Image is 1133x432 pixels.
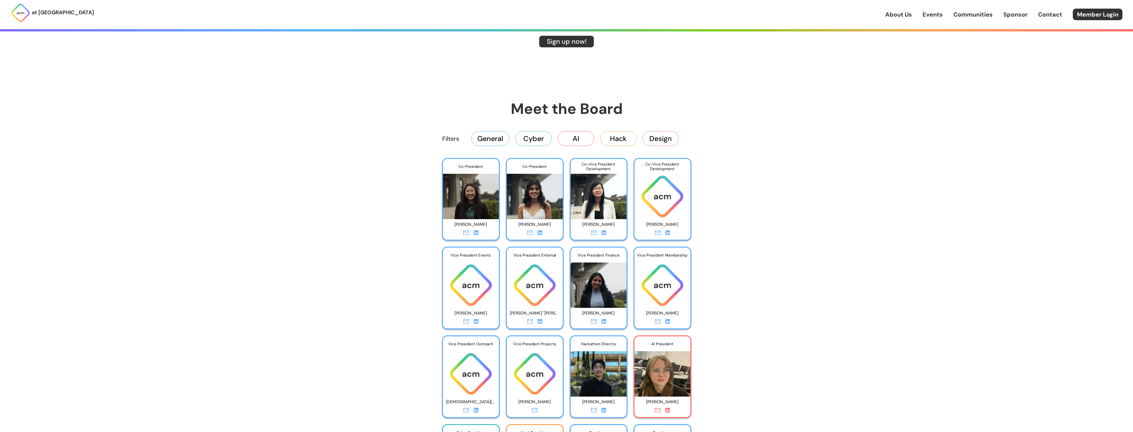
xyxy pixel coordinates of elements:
a: Contact [1038,10,1062,19]
button: General [471,131,509,146]
div: Vice President Projects [507,336,563,352]
p: [DEMOGRAPHIC_DATA][PERSON_NAME] [446,397,496,407]
img: ACM logo [634,174,690,219]
div: Co-Vice President Development [634,159,690,174]
div: Vice President Events [443,248,499,263]
p: [PERSON_NAME] [637,308,687,318]
img: Photo of Anya Chernova [634,346,690,397]
img: Photo of Shreya Nagunuri [571,257,627,308]
p: [PERSON_NAME] [510,219,560,230]
img: Photo of Angela Hu [571,168,627,219]
div: Co-President [443,159,499,174]
img: ACM logo [443,263,499,308]
img: Photo of Andrew Zheng [571,346,627,397]
button: Cyber [515,131,552,146]
img: ACM logo [507,351,563,397]
p: at [GEOGRAPHIC_DATA] [32,8,94,17]
div: Co-President [507,159,563,174]
a: Member Login [1073,9,1122,20]
h1: Meet the Board [408,99,725,119]
div: Co-Vice President Development [571,159,627,174]
img: Photo of Murou Wang [443,168,499,219]
p: [PERSON_NAME] [510,397,560,407]
button: Design [642,131,679,146]
p: [PERSON_NAME] [637,219,687,230]
p: Filters [442,134,459,143]
div: Vice President Finance [571,248,627,263]
a: About Us [885,10,912,19]
div: Vice President Membership [634,248,690,263]
a: at [GEOGRAPHIC_DATA] [11,3,94,23]
img: ACM Logo [11,3,30,23]
p: [PERSON_NAME] [574,308,624,318]
p: [PERSON_NAME] [446,308,496,318]
a: Events [923,10,943,19]
img: ACM logo [634,263,690,308]
div: Vice President External [507,248,563,263]
div: Hackathon Director [571,336,627,352]
img: Photo of Osheen Tikku [507,168,563,219]
div: AI President [634,336,690,352]
a: Sign up now! [539,36,594,47]
p: [PERSON_NAME] [446,219,496,230]
button: AI [558,131,594,146]
img: ACM logo [443,351,499,397]
a: Communities [953,10,993,19]
img: ACM logo [507,263,563,308]
p: [PERSON_NAME] [574,397,624,407]
a: Sponsor [1003,10,1027,19]
div: Vice President Outreach [443,336,499,352]
p: [PERSON_NAME] [637,397,687,407]
button: Hack [600,131,636,146]
p: [PERSON_NAME] "[PERSON_NAME]" [PERSON_NAME] [510,308,560,318]
p: [PERSON_NAME] [574,219,624,230]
